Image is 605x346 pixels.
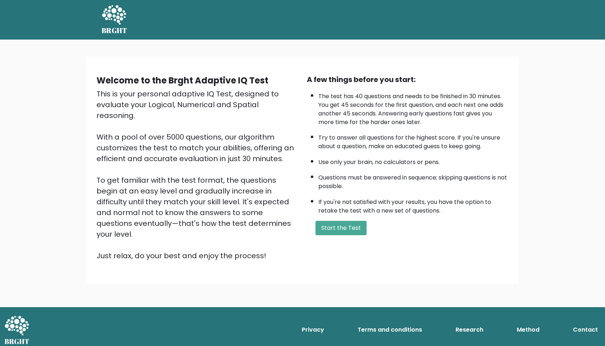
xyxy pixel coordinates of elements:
a: Terms and conditions [355,323,425,337]
a: Privacy [299,323,327,337]
div: This is your personal adaptive IQ Test, designed to evaluate your Logical, Numerical and Spatial ... [97,88,298,261]
li: The test has 40 questions and needs to be finished in 30 minutes. You get 45 seconds for the firs... [318,88,508,127]
li: Questions must be answered in sequence; skipping questions is not possible. [318,170,508,191]
a: BRGHT [102,3,127,37]
b: Welcome to the Brght Adaptive IQ Test [97,74,268,86]
li: If you're not satisfied with your results, you have the option to retake the test with a new set ... [318,194,508,215]
a: Contact [570,323,601,337]
li: Use only your brain, no calculators or pens. [318,154,508,167]
a: Research [453,323,486,337]
div: A few things before you start: [307,74,508,85]
a: Method [514,323,542,337]
h5: BRGHT [102,26,127,35]
li: Try to answer all questions for the highest score. If you're unsure about a question, make an edu... [318,130,508,151]
button: Start the Test [315,221,367,235]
